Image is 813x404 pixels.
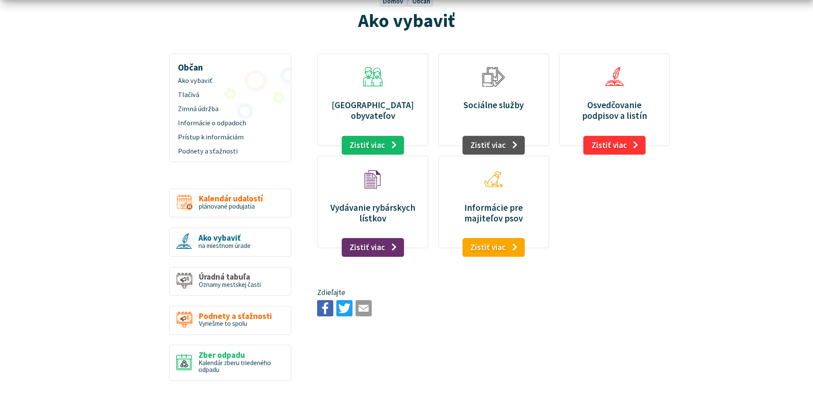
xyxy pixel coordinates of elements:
[198,359,271,374] span: Kalendár zberu triedeného odpadu
[178,130,283,144] span: Prístup k informáciám
[169,306,291,335] a: Podnety a sťažnosti Vyriešme to spolu
[173,102,287,116] a: Zimná údržba
[178,144,283,158] span: Podnety a sťažnosti
[178,88,283,102] span: Tlačivá
[173,144,287,158] a: Podnety a sťažnosti
[199,202,255,210] span: plánované podujatia
[173,116,287,130] a: Informácie o odpadoch
[199,272,261,281] span: Úradná tabuľa
[462,136,525,155] a: Zistiť viac
[173,88,287,102] a: Tlačivá
[169,345,291,381] a: Zber odpadu Kalendár zberu triedeného odpadu
[199,312,272,321] span: Podnety a sťažnosti
[341,238,404,257] a: Zistiť viac
[178,102,283,116] span: Zimná údržba
[341,136,404,155] a: Zistiť viac
[173,56,287,74] h3: Občan
[317,300,333,316] img: Zdieľať na Facebooku
[198,351,284,360] span: Zber odpadu
[173,74,287,88] a: Ako vybaviť
[198,242,251,250] span: na miestnom úrade
[199,280,261,289] span: Oznamy mestskej časti
[356,300,372,316] img: Zdieľať e-mailom
[178,74,283,88] span: Ako vybaviť
[462,238,525,257] a: Zistiť viac
[358,9,455,32] span: Ako vybaviť
[583,136,646,155] a: Zistiť viac
[173,130,287,144] a: Prístup k informáciám
[198,233,251,242] span: Ako vybaviť
[569,100,659,121] p: Osvedčovanie podpisov a listín
[169,227,291,257] a: Ako vybaviť na miestnom úrade
[336,300,353,316] img: Zdieľať na Twitteri
[178,116,283,130] span: Informácie o odpadoch
[169,189,291,218] a: Kalendár udalostí plánované podujatia
[449,100,539,110] p: Sociálne služby
[328,100,418,121] p: [GEOGRAPHIC_DATA] obyvateľov
[169,267,291,296] a: Úradná tabuľa Oznamy mestskej časti
[328,202,418,224] p: Vydávanie rybárskych lístkov
[317,287,670,298] p: Zdieľajte
[199,194,263,203] span: Kalendár udalostí
[449,202,539,224] p: Informácie pre majiteľov psov
[199,319,247,327] span: Vyriešme to spolu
